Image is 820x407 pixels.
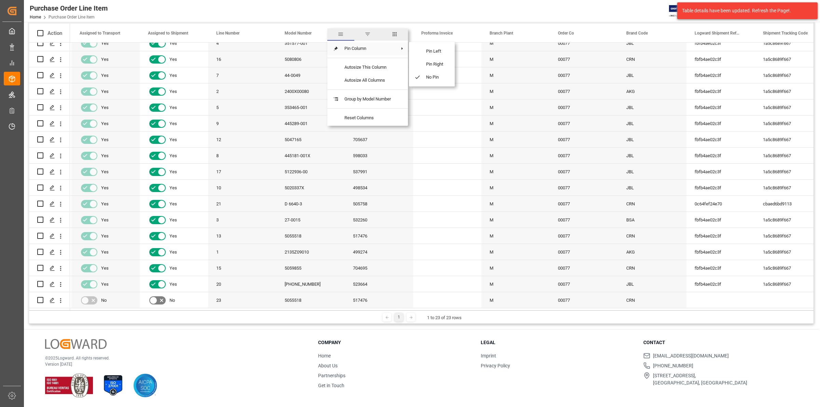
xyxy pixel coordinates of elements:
span: Yes [169,196,177,212]
div: Press SPACE to select this row. [29,212,70,228]
div: Press SPACE to select this row. [29,116,70,132]
div: Press SPACE to select this row. [29,228,70,244]
div: 00077 [550,180,618,195]
span: Yes [169,116,177,132]
span: general [327,28,354,41]
div: AKG [618,83,686,99]
span: Yes [101,116,109,132]
div: 499274 [345,244,413,260]
div: 1 to 23 of 23 rows [427,314,462,321]
div: CRN [618,260,686,276]
span: No [101,293,107,308]
div: fbfb4ae02c3f [686,276,755,292]
div: M [481,260,550,276]
span: Autosize This Column [339,61,396,74]
div: 523664 [345,276,413,292]
div: 23 [208,292,276,308]
div: 00077 [550,212,618,228]
div: Press SPACE to select this row. [29,148,70,164]
a: Privacy Policy [481,363,510,368]
div: Purchase Order Line Item [30,3,108,13]
div: 8 [208,148,276,163]
span: No [169,293,175,308]
div: 5 [208,99,276,115]
a: About Us [318,363,338,368]
div: 17 [208,164,276,179]
span: Yes [101,36,109,51]
div: fbfb4ae02c3f [686,132,755,147]
div: M [481,67,550,83]
div: 00077 [550,116,618,131]
a: Imprint [481,353,496,358]
span: columns [381,28,408,41]
div: 16 [208,51,276,67]
div: Press SPACE to select this row. [29,276,70,292]
div: Press SPACE to select this row. [29,260,70,276]
div: JBL [618,67,686,83]
span: Yes [169,228,177,244]
span: Yes [101,132,109,148]
div: CRN [618,228,686,244]
span: Yes [169,36,177,51]
div: Action [47,30,62,36]
span: Pin Right [421,58,449,71]
div: M [481,35,550,51]
h3: Legal [481,339,635,346]
div: 3 [208,212,276,228]
span: Yes [169,68,177,83]
span: Logward Shipment Reference [695,31,740,36]
div: Press SPACE to select this row. [29,292,70,308]
span: Yes [169,148,177,164]
div: 00077 [550,83,618,99]
div: 00077 [550,164,618,179]
div: fbfb4ae02c3f [686,228,755,244]
div: 27-0015 [276,212,345,228]
span: Yes [101,260,109,276]
div: fbfb4ae02c3f [686,164,755,179]
div: 00077 [550,51,618,67]
div: 00077 [550,260,618,276]
div: 704695 [345,260,413,276]
div: fbfb4ae02c3f [686,116,755,131]
span: Yes [101,228,109,244]
a: Get in Touch [318,383,344,388]
span: Line Number [216,31,240,36]
div: Press SPACE to select this row. [29,51,70,67]
span: [PHONE_NUMBER] [653,362,693,369]
span: Yes [101,244,109,260]
div: M [481,51,550,67]
div: Press SPACE to select this row. [29,83,70,99]
div: JBL [618,164,686,179]
div: JBL [618,132,686,147]
span: Yes [169,52,177,67]
a: Home [318,353,331,358]
div: M [481,212,550,228]
div: M [481,244,550,260]
div: 00077 [550,148,618,163]
div: fbfb4ae02c3f [686,148,755,163]
div: 5059855 [276,260,345,276]
div: 517476 [345,292,413,308]
div: 4 [208,35,276,51]
span: Yes [101,68,109,83]
span: Yes [101,164,109,180]
span: filter [354,28,381,41]
span: Yes [169,180,177,196]
div: 5020337X [276,180,345,195]
div: 00077 [550,228,618,244]
div: M [481,164,550,179]
div: 00077 [550,67,618,83]
div: JBL [618,35,686,51]
div: 532260 [345,212,413,228]
img: Logward Logo [45,339,107,349]
div: fbfb4ae02c3f [686,67,755,83]
div: Press SPACE to select this row. [29,35,70,51]
div: 44-0049 [276,67,345,83]
div: M [481,292,550,308]
div: CRN [618,292,686,308]
div: 00077 [550,292,618,308]
div: D 6640-3 [276,196,345,212]
div: JBL [618,180,686,195]
img: ISO 9001 & ISO 14001 Certification [45,374,93,397]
